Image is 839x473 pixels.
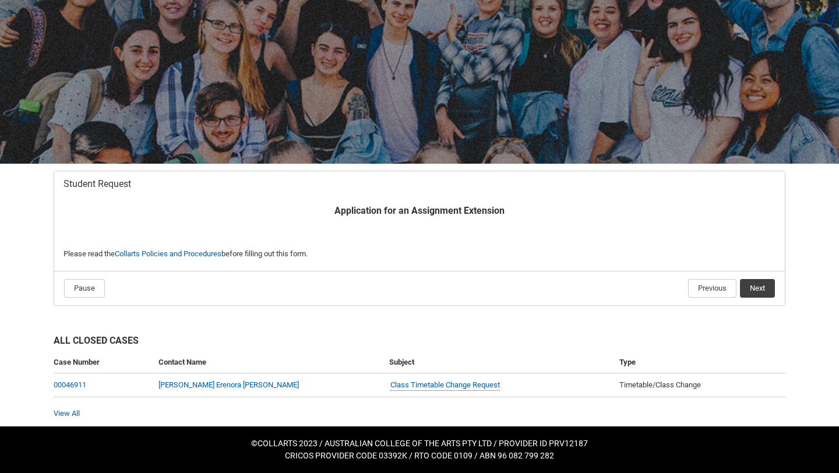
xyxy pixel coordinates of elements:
a: Collarts Policies and Procedures [115,249,221,258]
a: View All Cases [54,409,80,418]
button: Previous [688,279,736,298]
a: Class Timetable Change Request [390,379,500,391]
th: Contact Name [154,352,385,373]
a: [PERSON_NAME] Erenora [PERSON_NAME] [158,380,299,389]
th: Case Number [54,352,154,373]
h2: All Closed Cases [54,334,785,352]
button: Next [740,279,775,298]
b: Application for an Assignment Extension [334,205,505,216]
span: Timetable/Class Change [619,380,701,389]
article: Redu_Student_Request flow [54,171,785,306]
span: Student Request [64,178,131,190]
th: Type [615,352,785,373]
a: 00046911 [54,380,86,389]
th: Subject [385,352,615,373]
p: Please read the before filling out this form. [64,248,775,260]
button: Pause [64,279,105,298]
